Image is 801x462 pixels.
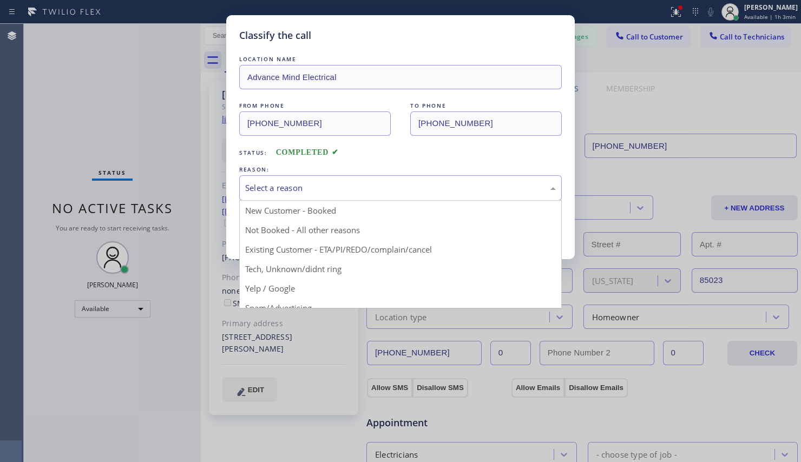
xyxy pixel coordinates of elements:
div: LOCATION NAME [239,54,562,65]
div: TO PHONE [410,100,562,111]
div: Spam/Advertising [240,298,561,318]
div: FROM PHONE [239,100,391,111]
div: Existing Customer - ETA/PI/REDO/complain/cancel [240,240,561,259]
input: From phone [239,111,391,136]
div: Select a reason [245,182,556,194]
div: Tech, Unknown/didnt ring [240,259,561,279]
input: To phone [410,111,562,136]
h5: Classify the call [239,28,311,43]
span: Status: [239,149,267,156]
span: COMPLETED [276,148,339,156]
div: Not Booked - All other reasons [240,220,561,240]
div: New Customer - Booked [240,201,561,220]
div: REASON: [239,164,562,175]
div: Yelp / Google [240,279,561,298]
